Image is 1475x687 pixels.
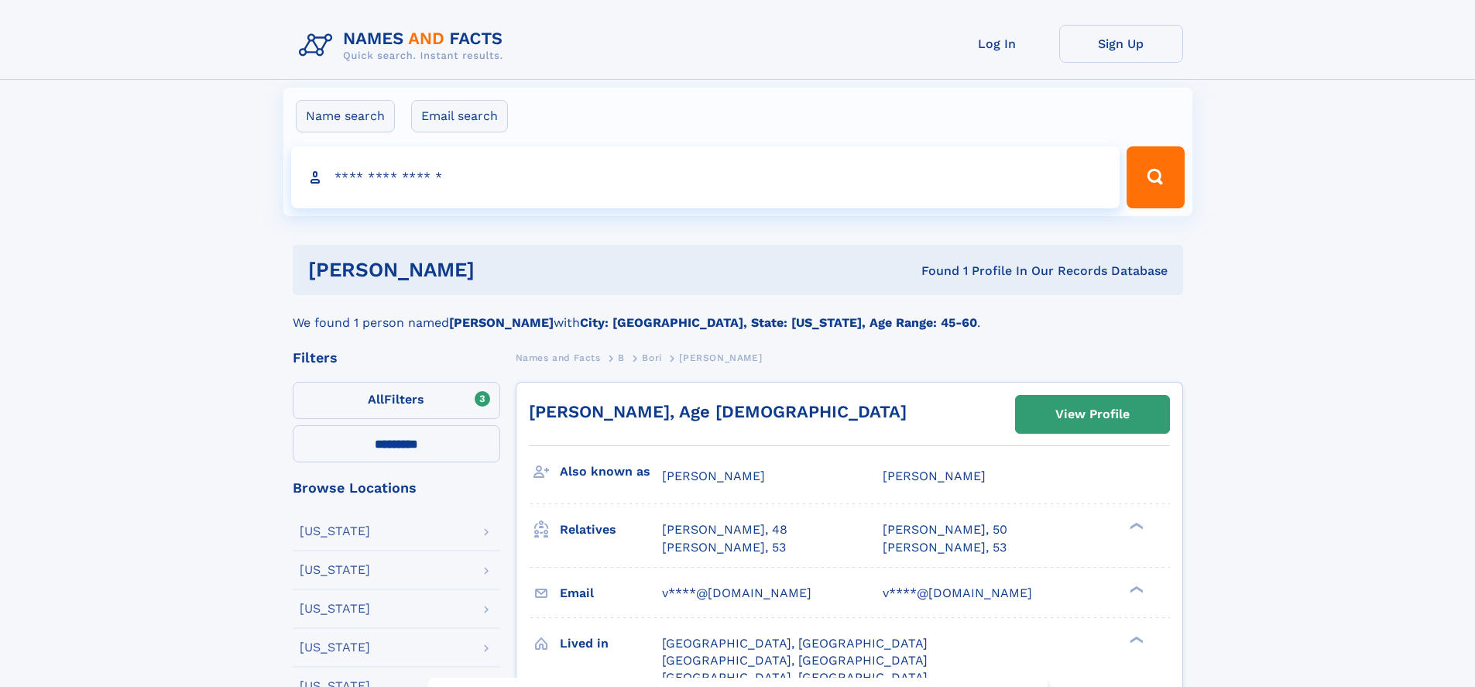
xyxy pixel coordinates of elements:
div: ❯ [1126,584,1144,594]
a: B [618,348,625,367]
a: [PERSON_NAME], 53 [883,539,1007,556]
a: [PERSON_NAME], 53 [662,539,786,556]
div: [US_STATE] [300,525,370,538]
span: Bori [642,352,661,363]
div: Found 1 Profile In Our Records Database [698,263,1168,280]
label: Name search [296,100,395,132]
div: Filters [293,351,500,365]
input: search input [291,146,1120,208]
label: Email search [411,100,508,132]
a: [PERSON_NAME], Age [DEMOGRAPHIC_DATA] [529,402,907,421]
div: Browse Locations [293,481,500,495]
div: [US_STATE] [300,641,370,654]
div: View Profile [1055,397,1130,432]
div: [US_STATE] [300,603,370,615]
h1: [PERSON_NAME] [308,260,698,280]
a: [PERSON_NAME], 48 [662,521,787,538]
span: [PERSON_NAME] [679,352,762,363]
span: [GEOGRAPHIC_DATA], [GEOGRAPHIC_DATA] [662,653,928,668]
b: [PERSON_NAME] [449,315,554,330]
a: Log In [935,25,1059,63]
div: [US_STATE] [300,564,370,576]
div: ❯ [1126,634,1144,644]
label: Filters [293,382,500,419]
a: Names and Facts [516,348,601,367]
h3: Relatives [560,517,662,543]
a: View Profile [1016,396,1169,433]
h3: Lived in [560,630,662,657]
span: [PERSON_NAME] [662,469,765,483]
a: [PERSON_NAME], 50 [883,521,1007,538]
div: ❯ [1126,521,1144,531]
button: Search Button [1127,146,1184,208]
h3: Also known as [560,459,662,485]
a: Bori [642,348,661,367]
span: [PERSON_NAME] [883,469,986,483]
img: Logo Names and Facts [293,25,516,67]
span: [GEOGRAPHIC_DATA], [GEOGRAPHIC_DATA] [662,670,928,685]
h3: Email [560,580,662,606]
div: We found 1 person named with . [293,295,1183,332]
span: B [618,352,625,363]
span: [GEOGRAPHIC_DATA], [GEOGRAPHIC_DATA] [662,636,928,651]
b: City: [GEOGRAPHIC_DATA], State: [US_STATE], Age Range: 45-60 [580,315,977,330]
a: Sign Up [1059,25,1183,63]
span: All [368,392,384,407]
